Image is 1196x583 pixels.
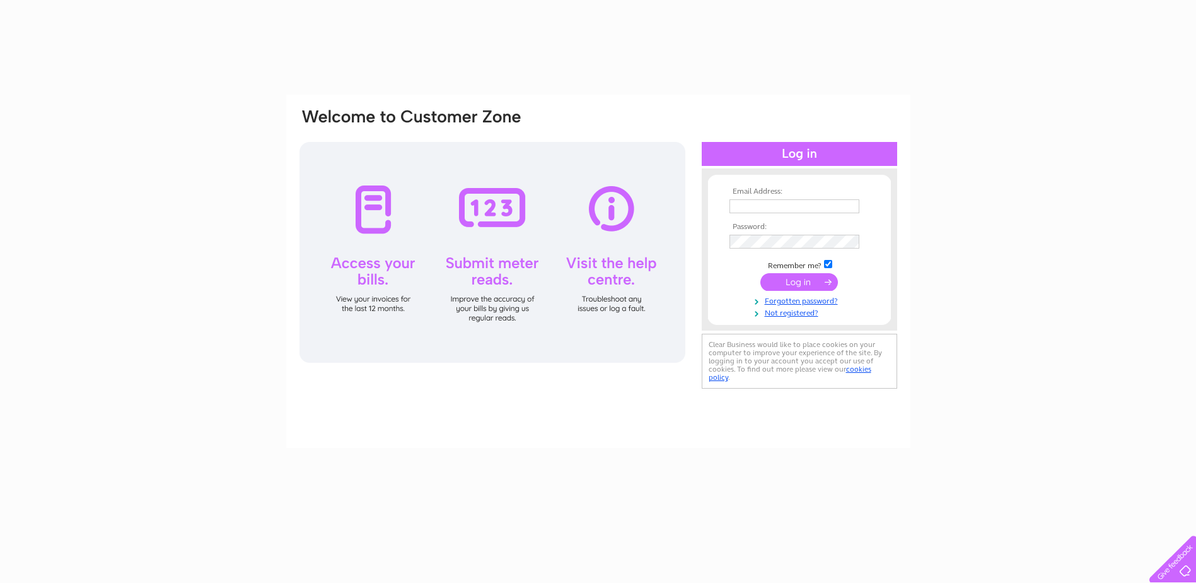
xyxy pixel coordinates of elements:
[726,223,873,232] th: Password:
[726,258,873,271] td: Remember me?
[702,334,897,389] div: Clear Business would like to place cookies on your computer to improve your experience of the sit...
[709,365,871,382] a: cookies policy
[729,306,873,318] a: Not registered?
[760,273,838,291] input: Submit
[726,187,873,196] th: Email Address:
[729,294,873,306] a: Forgotten password?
